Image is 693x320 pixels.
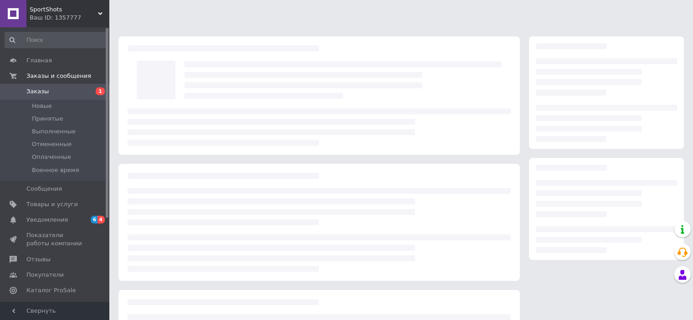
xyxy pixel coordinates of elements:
div: Ваш ID: 1357777 [30,14,109,22]
span: Оплаченные [32,153,71,161]
span: Принятые [32,115,63,123]
input: Поиск [5,32,108,48]
span: Уведомления [26,216,68,224]
span: Товары и услуги [26,200,78,208]
span: Новые [32,102,52,110]
span: Отмененные [32,140,72,148]
span: Каталог ProSale [26,286,76,295]
span: SportShots [30,5,98,14]
span: 6 [91,216,98,223]
span: Военное время [32,166,79,174]
span: 1 [96,87,105,95]
span: Отзывы [26,255,51,264]
span: Покупатели [26,271,64,279]
span: Выполненные [32,127,76,136]
span: Заказы и сообщения [26,72,91,80]
span: Главная [26,56,52,65]
span: 4 [98,216,105,223]
span: Сообщения [26,185,62,193]
span: Заказы [26,87,49,96]
span: Показатели работы компании [26,231,84,248]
